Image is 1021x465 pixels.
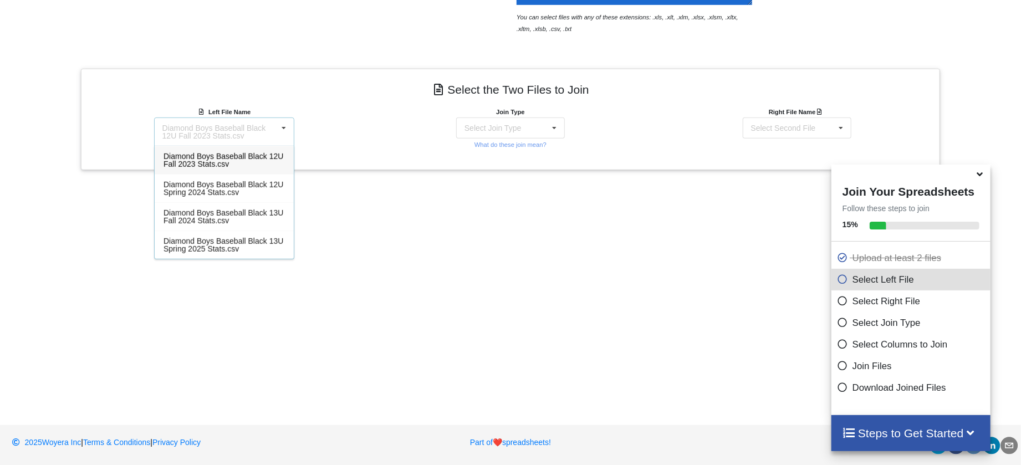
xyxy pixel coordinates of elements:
[12,437,335,448] p: | |
[493,438,502,447] span: heart
[831,203,991,214] p: Follow these steps to join
[164,180,283,197] span: Diamond Boys Baseball Black 12U Spring 2024 Stats.csv
[162,124,278,140] div: Diamond Boys Baseball Black 12U Fall 2023 Stats.csv
[769,109,825,115] b: Right File Name
[208,109,251,115] b: Left File Name
[843,426,979,440] h4: Steps to Get Started
[89,77,932,102] h4: Select the Two Files to Join
[496,109,524,115] b: Join Type
[164,152,283,168] span: Diamond Boys Baseball Black 12U Fall 2023 Stats.csv
[837,294,988,308] p: Select Right File
[464,124,521,132] div: Select Join Type
[474,141,547,148] small: What do these join mean?
[837,381,988,395] p: Download Joined Files
[164,208,283,225] span: Diamond Boys Baseball Black 13U Fall 2024 Stats.csv
[470,438,551,447] a: Part ofheartspreadsheets!
[837,316,988,330] p: Select Join Type
[983,437,1000,454] div: linkedin
[517,14,738,32] i: You can select files with any of these extensions: .xls, .xlt, .xlm, .xlsx, .xlsm, .xltx, .xltm, ...
[837,251,988,265] p: Upload at least 2 files
[843,220,858,229] b: 15 %
[152,438,201,447] a: Privacy Policy
[164,237,283,253] span: Diamond Boys Baseball Black 13U Spring 2025 Stats.csv
[831,182,991,198] h4: Join Your Spreadsheets
[12,438,81,447] a: 2025Woyera Inc
[83,438,150,447] a: Terms & Conditions
[837,273,988,287] p: Select Left File
[751,124,816,132] div: Select Second File
[837,338,988,351] p: Select Columns to Join
[837,359,988,373] p: Join Files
